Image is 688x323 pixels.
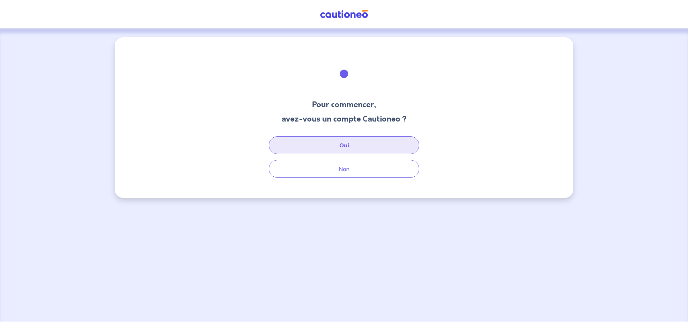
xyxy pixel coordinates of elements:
[282,99,407,110] h3: Pour commencer,
[282,113,407,125] h3: avez-vous un compte Cautioneo ?
[325,54,363,93] img: illu_welcome.svg
[317,10,371,19] img: Cautioneo
[269,136,419,154] button: Oui
[269,160,419,178] button: Non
